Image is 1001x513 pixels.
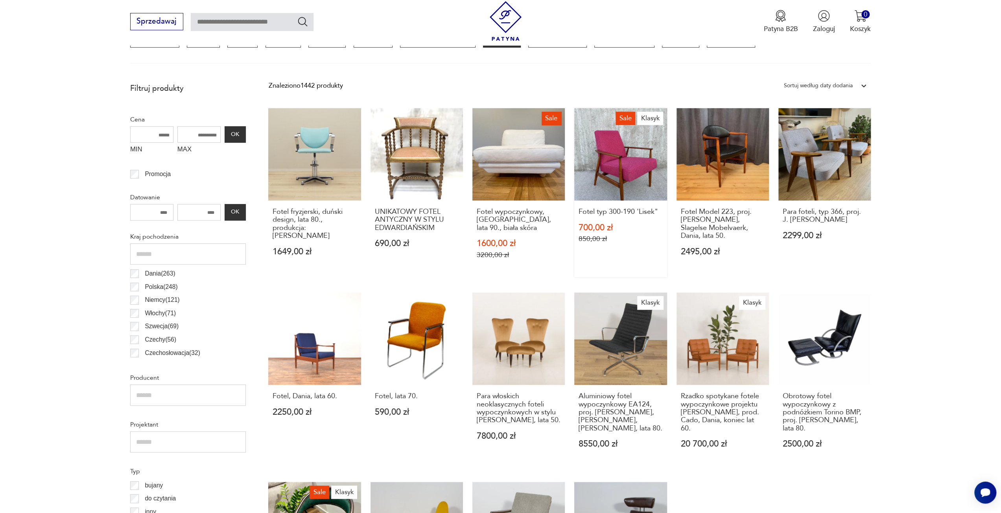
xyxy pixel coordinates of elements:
[774,10,787,22] img: Ikona medalu
[130,232,246,242] p: Kraj pochodzenia
[854,10,866,22] img: Ikona koszyka
[273,408,357,416] p: 2250,00 zł
[784,81,853,91] div: Sortuj według daty dodania
[861,10,870,18] div: 0
[763,24,798,33] p: Patyna B2B
[145,295,179,305] p: Niemcy ( 121 )
[763,10,798,33] button: Patyna B2B
[371,108,463,278] a: UNIKATOWY FOTEL ANTYCZNY W STYLU EDWARDIAŃSKIMUNIKATOWY FOTEL ANTYCZNY W STYLU EDWARDIAŃSKIM690,0...
[273,248,357,256] p: 1649,00 zł
[783,232,867,240] p: 2299,00 zł
[130,466,246,476] p: Typ
[375,408,459,416] p: 590,00 zł
[574,108,667,278] a: SaleKlasykFotel typ 300-190 'Lisek"Fotel typ 300-190 'Lisek"700,00 zł850,00 zł
[145,480,163,491] p: bujany
[130,19,183,25] a: Sprzedawaj
[477,239,561,248] p: 1600,00 zł
[783,392,867,432] h3: Obrotowy fotel wypoczynkowy z podnóżkiem Torino BMP, proj. [PERSON_NAME], lata 80.
[818,10,830,22] img: Ikonka użytkownika
[680,392,765,432] h3: Rzadko spotykane fotele wypoczynkowe projektu [PERSON_NAME], prod. Cado, Dania, koniec lat 60.
[680,208,765,240] h3: Fotel Model 223, proj. [PERSON_NAME], Slagelse Mobelvaerk, Dania, lata 50.
[273,392,357,400] h3: Fotel, Dania, lata 60.
[579,440,663,448] p: 8550,00 zł
[677,108,769,278] a: Fotel Model 223, proj. Kurt Olsen, Slagelse Mobelvaerk, Dania, lata 50.Fotel Model 223, proj. [PE...
[778,108,871,278] a: Para foteli, typ 366, proj. J. ChierowskiPara foteli, typ 366, proj. J. [PERSON_NAME]2299,00 zł
[225,204,246,221] button: OK
[375,392,459,400] h3: Fotel, lata 70.
[813,24,835,33] p: Zaloguj
[145,308,176,318] p: Włochy ( 71 )
[225,126,246,143] button: OK
[850,10,871,33] button: 0Koszyk
[974,482,996,504] iframe: Smartsupp widget button
[130,114,246,125] p: Cena
[477,432,561,440] p: 7800,00 zł
[850,24,871,33] p: Koszyk
[783,208,867,224] h3: Para foteli, typ 366, proj. J. [PERSON_NAME]
[145,493,176,504] p: do czytania
[145,268,175,279] p: Dania ( 263 )
[477,251,561,259] p: 3200,00 zł
[477,208,561,232] h3: Fotel wypoczynkowy, [GEOGRAPHIC_DATA], lata 90., biała skóra
[375,239,459,248] p: 690,00 zł
[579,235,663,243] p: 850,00 zł
[297,16,308,27] button: Szukaj
[579,392,663,432] h3: Aluminiowy fotel wypoczynkowy EA124, proj. [PERSON_NAME], [PERSON_NAME], [PERSON_NAME], lata 80.
[130,143,173,158] label: MIN
[472,108,565,278] a: SaleFotel wypoczynkowy, Włochy, lata 90., biała skóraFotel wypoczynkowy, [GEOGRAPHIC_DATA], lata ...
[145,282,177,292] p: Polska ( 248 )
[579,208,663,216] h3: Fotel typ 300-190 'Lisek"
[472,292,565,467] a: Para włoskich neoklasycznych foteli wypoczynkowych w stylu Paolo Buffa, lata 50.Para włoskich neo...
[680,440,765,448] p: 20 700,00 zł
[783,440,867,448] p: 2500,00 zł
[145,361,182,371] p: Norwegia ( 27 )
[268,292,361,467] a: Fotel, Dania, lata 60.Fotel, Dania, lata 60.2250,00 zł
[813,10,835,33] button: Zaloguj
[677,292,769,467] a: KlasykRzadko spotykane fotele wypoczynkowe projektu Grete Jalk, prod. Cado, Dania, koniec lat 60....
[486,1,525,41] img: Patyna - sklep z meblami i dekoracjami vintage
[145,348,200,358] p: Czechosłowacja ( 32 )
[177,143,221,158] label: MAX
[574,292,667,467] a: KlasykAluminiowy fotel wypoczynkowy EA124, proj. Charles, Ray Eames, Herman Miller, lata 80.Alumi...
[273,208,357,240] h3: Fotel fryzjerski, duński design, lata 80., produkcja: [PERSON_NAME]
[130,83,246,94] p: Filtruj produkty
[778,292,871,467] a: Obrotowy fotel wypoczynkowy z podnóżkiem Torino BMP, proj. Rolf Benz, lata 80.Obrotowy fotel wypo...
[130,419,246,430] p: Projektant
[268,108,361,278] a: Fotel fryzjerski, duński design, lata 80., produkcja: DaniaFotel fryzjerski, duński design, lata ...
[130,373,246,383] p: Producent
[130,192,246,202] p: Datowanie
[145,321,179,331] p: Szwecja ( 69 )
[680,248,765,256] p: 2495,00 zł
[477,392,561,425] h3: Para włoskich neoklasycznych foteli wypoczynkowych w stylu [PERSON_NAME], lata 50.
[130,13,183,30] button: Sprzedawaj
[371,292,463,467] a: Fotel, lata 70.Fotel, lata 70.590,00 zł
[145,335,176,345] p: Czechy ( 56 )
[268,81,343,91] div: Znaleziono 1442 produkty
[579,224,663,232] p: 700,00 zł
[763,10,798,33] a: Ikona medaluPatyna B2B
[375,208,459,232] h3: UNIKATOWY FOTEL ANTYCZNY W STYLU EDWARDIAŃSKIM
[145,169,171,179] p: Promocja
